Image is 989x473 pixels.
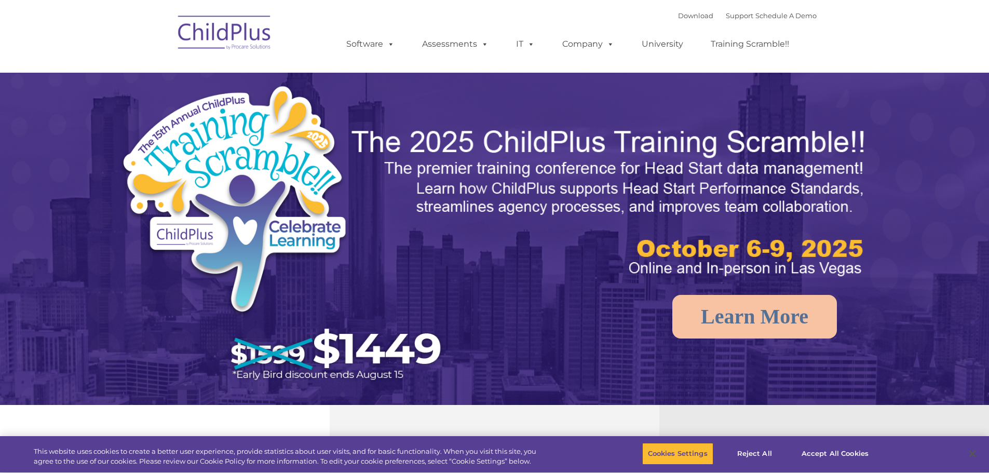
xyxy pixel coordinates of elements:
[755,11,817,20] a: Schedule A Demo
[34,447,544,467] div: This website uses cookies to create a better user experience, provide statistics about user visit...
[144,111,188,119] span: Phone number
[336,34,405,55] a: Software
[672,295,837,339] a: Learn More
[678,11,713,20] a: Download
[412,34,499,55] a: Assessments
[642,443,713,465] button: Cookies Settings
[796,443,874,465] button: Accept All Cookies
[173,8,277,60] img: ChildPlus by Procare Solutions
[726,11,753,20] a: Support
[631,34,694,55] a: University
[506,34,545,55] a: IT
[678,11,817,20] font: |
[700,34,800,55] a: Training Scramble!!
[552,34,625,55] a: Company
[722,443,787,465] button: Reject All
[144,69,176,76] span: Last name
[961,442,984,465] button: Close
